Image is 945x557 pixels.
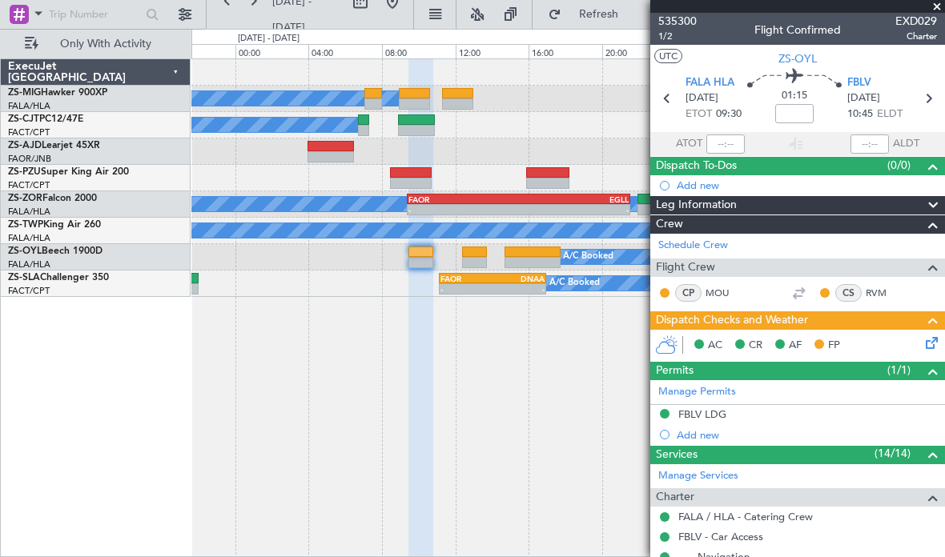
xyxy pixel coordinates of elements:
[440,284,493,294] div: -
[828,338,840,354] span: FP
[708,338,722,354] span: AC
[658,468,738,484] a: Manage Services
[456,44,529,58] div: 12:00
[8,114,39,124] span: ZS-CJT
[549,271,600,295] div: A/C Booked
[8,246,103,256] a: ZS-OYLBeech 1900D
[408,194,519,204] div: FAOR
[866,286,902,300] a: RVM
[875,445,911,462] span: (14/14)
[847,75,871,91] span: FBLV
[8,285,50,297] a: FACT/CPT
[8,141,100,150] a: ZS-AJDLearjet 45XR
[675,284,702,302] div: CP
[8,179,50,191] a: FACT/CPT
[656,311,808,330] span: Dispatch Checks and Weather
[8,246,42,256] span: ZS-OYL
[8,88,41,98] span: ZS-MIG
[8,206,50,218] a: FALA/HLA
[895,30,937,43] span: Charter
[8,88,107,98] a: ZS-MIGHawker 900XP
[563,245,613,269] div: A/C Booked
[541,2,637,27] button: Refresh
[847,90,880,106] span: [DATE]
[565,9,632,20] span: Refresh
[877,106,903,122] span: ELDT
[162,44,235,58] div: 20:00
[18,31,174,57] button: Only With Activity
[678,407,726,421] div: FBLV LDG
[408,205,519,214] div: -
[382,44,456,58] div: 08:00
[235,44,309,58] div: 00:00
[658,238,728,254] a: Schedule Crew
[519,205,629,214] div: -
[8,220,43,230] span: ZS-TWP
[238,32,300,46] div: [DATE] - [DATE]
[835,284,862,302] div: CS
[529,44,602,58] div: 16:00
[656,258,715,277] span: Flight Crew
[8,220,101,230] a: ZS-TWPKing Air 260
[887,157,911,174] span: (0/0)
[8,232,50,244] a: FALA/HLA
[686,106,712,122] span: ETOT
[656,362,694,380] span: Permits
[754,22,841,38] div: Flight Confirmed
[8,167,41,177] span: ZS-PZU
[676,136,702,152] span: ATOT
[749,338,762,354] span: CR
[686,75,734,91] span: FALA HLA
[706,134,745,154] input: --:--
[49,2,141,26] input: Trip Number
[440,274,493,283] div: FAOR
[706,286,742,300] a: MOU
[42,38,169,50] span: Only With Activity
[658,384,736,400] a: Manage Permits
[893,136,919,152] span: ALDT
[656,488,694,507] span: Charter
[895,13,937,30] span: EXD029
[8,258,50,270] a: FALA/HLA
[8,273,40,283] span: ZS-SLA
[847,106,873,122] span: 10:45
[658,13,697,30] span: 535300
[678,510,813,523] a: FALA / HLA - Catering Crew
[519,194,629,204] div: EGLL
[493,284,545,294] div: -
[8,194,97,203] a: ZS-ZORFalcon 2000
[656,446,698,464] span: Services
[789,338,802,354] span: AF
[654,49,682,63] button: UTC
[656,196,737,214] span: Leg Information
[8,100,50,112] a: FALA/HLA
[677,428,937,442] div: Add new
[8,194,42,203] span: ZS-ZOR
[8,153,51,165] a: FAOR/JNB
[686,90,718,106] span: [DATE]
[8,114,83,124] a: ZS-CJTPC12/47E
[8,167,129,177] a: ZS-PZUSuper King Air 200
[677,178,937,192] div: Add new
[716,106,742,122] span: 09:30
[656,157,737,175] span: Dispatch To-Dos
[782,88,807,104] span: 01:15
[778,50,817,67] span: ZS-OYL
[602,44,676,58] div: 20:00
[308,44,382,58] div: 04:00
[678,530,763,543] a: FBLV - Car Access
[887,362,911,379] span: (1/1)
[8,273,109,283] a: ZS-SLAChallenger 350
[8,141,42,150] span: ZS-AJD
[493,274,545,283] div: DNAA
[658,30,697,43] span: 1/2
[656,215,683,234] span: Crew
[8,126,50,138] a: FACT/CPT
